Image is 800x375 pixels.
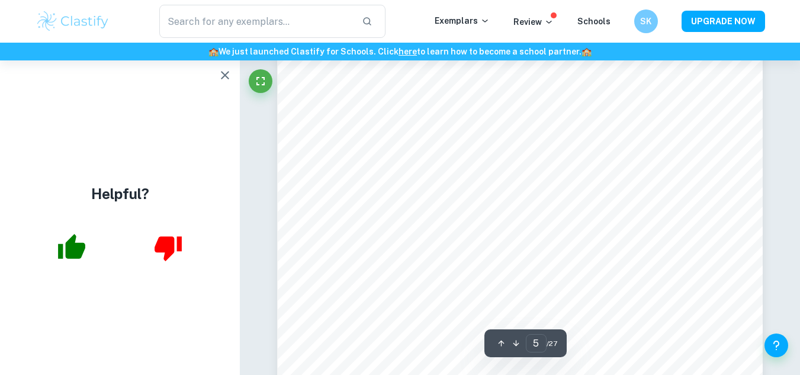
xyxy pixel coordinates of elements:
img: Clastify logo [36,9,111,33]
button: Help and Feedback [764,334,788,357]
p: Review [513,15,554,28]
span: 🏫 [581,47,592,56]
input: Search for any exemplars... [159,5,353,38]
span: 🏫 [208,47,219,56]
h4: Helpful? [91,183,149,204]
p: Exemplars [435,14,490,27]
span: / 27 [547,338,557,349]
a: here [399,47,417,56]
h6: SK [639,15,653,28]
a: Schools [577,17,611,26]
button: SK [634,9,658,33]
button: UPGRADE NOW [682,11,765,32]
h6: We just launched Clastify for Schools. Click to learn how to become a school partner. [2,45,798,58]
button: Fullscreen [249,69,272,93]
